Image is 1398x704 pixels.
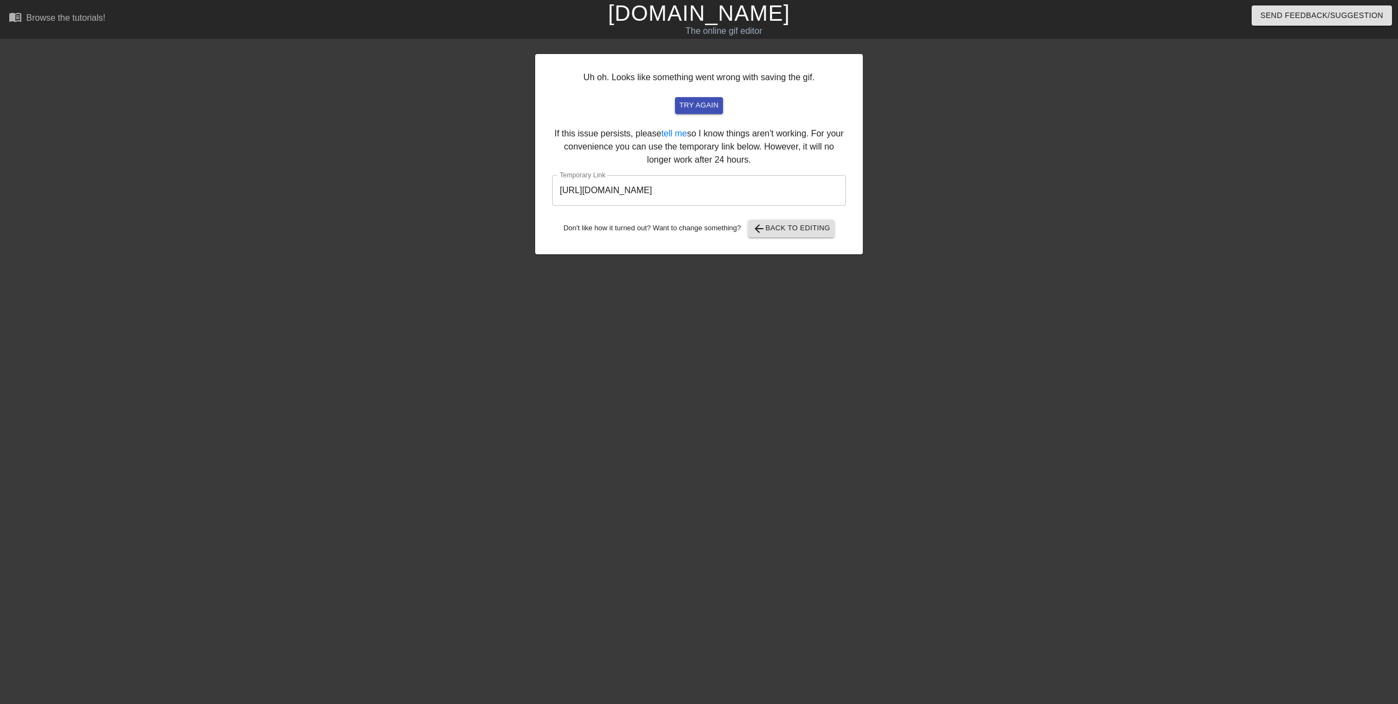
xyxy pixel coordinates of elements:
span: try again [679,99,719,112]
button: Back to Editing [748,220,835,237]
div: Don't like how it turned out? Want to change something? [552,220,846,237]
div: Browse the tutorials! [26,13,105,22]
div: The online gif editor [471,25,976,38]
input: bare [552,175,846,206]
button: try again [675,97,723,114]
span: Send Feedback/Suggestion [1260,9,1383,22]
span: menu_book [9,10,22,23]
span: arrow_back [753,222,766,235]
div: Uh oh. Looks like something went wrong with saving the gif. If this issue persists, please so I k... [535,54,863,254]
a: tell me [661,129,687,138]
button: Send Feedback/Suggestion [1252,5,1392,26]
a: [DOMAIN_NAME] [608,1,790,25]
a: Browse the tutorials! [9,10,105,27]
span: Back to Editing [753,222,831,235]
